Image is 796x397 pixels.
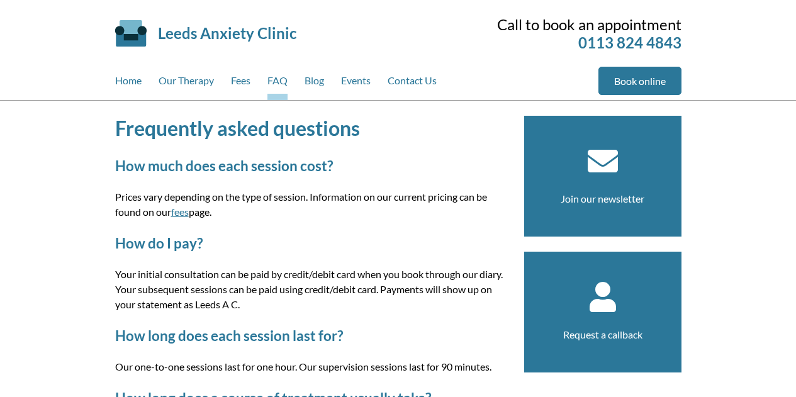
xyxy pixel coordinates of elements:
[267,67,288,100] a: FAQ
[341,67,371,100] a: Events
[115,189,509,220] p: Prices vary depending on the type of session. Information on our current pricing can be found on ...
[388,67,437,100] a: Contact Us
[115,267,509,312] p: Your initial consultation can be paid by credit/debit card when you book through our diary. Your ...
[578,33,681,52] a: 0113 824 4843
[115,235,509,252] h2: How do I pay?
[115,157,509,174] h2: How much does each session cost?
[159,67,214,100] a: Our Therapy
[305,67,324,100] a: Blog
[598,67,681,95] a: Book online
[115,327,509,344] h2: How long does each session last for?
[115,116,509,140] h1: Frequently asked questions
[563,328,642,340] a: Request a callback
[171,206,189,218] a: fees
[115,359,509,374] p: Our one-to-one sessions last for one hour. Our supervision sessions last for 90 minutes.
[158,24,296,42] a: Leeds Anxiety Clinic
[561,193,644,204] a: Join our newsletter
[115,67,142,100] a: Home
[231,67,250,100] a: Fees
